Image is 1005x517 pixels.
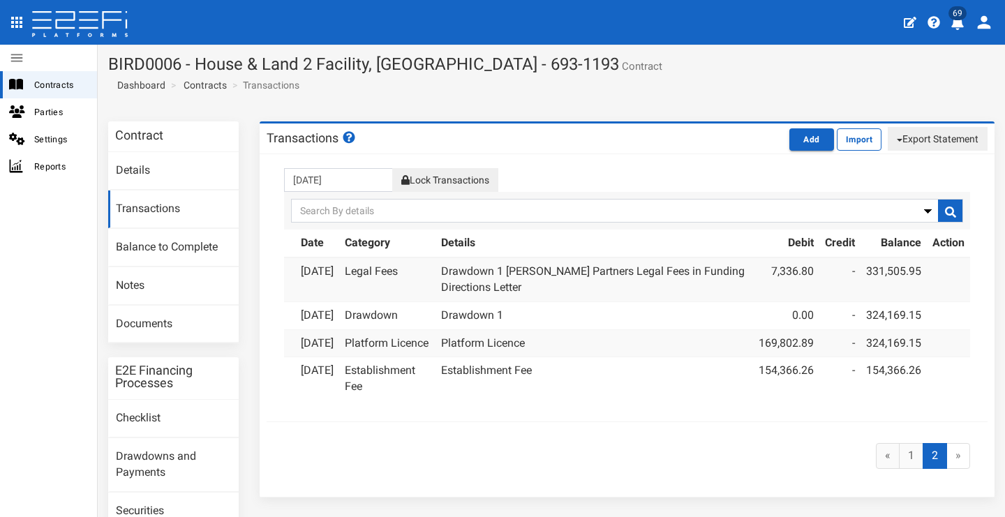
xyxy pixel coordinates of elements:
th: Balance [861,230,927,257]
span: Dashboard [112,80,165,91]
a: [DATE] [301,336,334,350]
a: Contracts [184,78,227,92]
th: Credit [819,230,861,257]
button: Import [837,128,881,151]
th: Debit [753,230,819,257]
a: Drawdown 1 [PERSON_NAME] Partners Legal Fees in Funding Directions Letter [441,264,745,294]
td: 7,336.80 [753,257,819,301]
td: - [819,257,861,301]
span: 2 [923,443,947,469]
td: Legal Fees [339,257,435,301]
td: Drawdown [339,301,435,329]
th: Category [339,230,435,257]
a: « [876,443,900,469]
td: - [819,329,861,357]
a: Checklist [108,400,239,437]
td: 169,802.89 [753,329,819,357]
a: Add [789,132,837,145]
td: 331,505.95 [861,257,927,301]
button: Add [789,128,834,151]
a: Drawdowns and Payments [108,438,239,492]
a: [DATE] [301,364,334,377]
th: Details [435,230,753,257]
h3: Transactions [267,131,357,144]
a: Dashboard [112,78,165,92]
td: Platform Licence [339,329,435,357]
h1: BIRD0006 - House & Land 2 Facility, [GEOGRAPHIC_DATA] - 693-1193 [108,55,995,73]
td: 0.00 [753,301,819,329]
th: Action [927,230,970,257]
span: Contracts [34,77,86,93]
a: Balance to Complete [108,229,239,267]
a: Documents [108,306,239,343]
a: Notes [108,267,239,305]
a: 1 [899,443,923,469]
input: Search By details [291,199,963,223]
td: 154,366.26 [861,357,927,400]
td: 154,366.26 [753,357,819,400]
a: Drawdown 1 [441,308,503,322]
a: Details [108,152,239,190]
h3: E2E Financing Processes [115,364,232,389]
input: From Transactions Date [284,168,394,192]
li: Transactions [229,78,299,92]
a: Transactions [108,190,239,228]
td: - [819,357,861,400]
button: Export Statement [888,127,988,151]
h3: Contract [115,129,163,142]
button: Lock Transactions [392,168,498,192]
small: Contract [619,61,662,72]
a: [DATE] [301,308,334,322]
a: Platform Licence [441,336,525,350]
th: Date [295,230,339,257]
span: Settings [34,131,86,147]
td: - [819,301,861,329]
a: Establishment Fee [441,364,532,377]
a: [DATE] [301,264,334,278]
span: » [946,443,970,469]
td: Establishment Fee [339,357,435,400]
span: Parties [34,104,86,120]
span: Reports [34,158,86,174]
td: 324,169.15 [861,301,927,329]
td: 324,169.15 [861,329,927,357]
